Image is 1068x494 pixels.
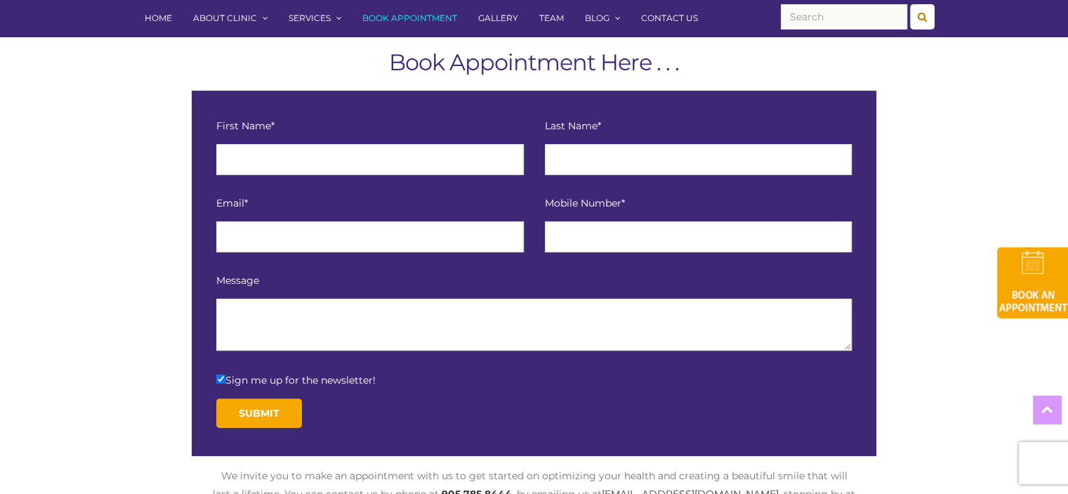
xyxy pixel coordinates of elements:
label: Email* [216,196,248,211]
label: First Name* [216,119,275,134]
img: book-an-appointment-hod-gld.png [997,247,1068,318]
a: Top [1033,396,1061,424]
input: Submit [216,398,302,428]
label: Message [216,273,259,288]
span: Sign me up for the newsletter! [225,374,376,386]
label: Last Name* [545,119,601,134]
input: Search [781,4,907,30]
label: Mobile Number* [545,196,625,211]
h1: Book Appointment Here . . . [134,48,935,77]
input: Sign me up for the newsletter! [216,375,225,384]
